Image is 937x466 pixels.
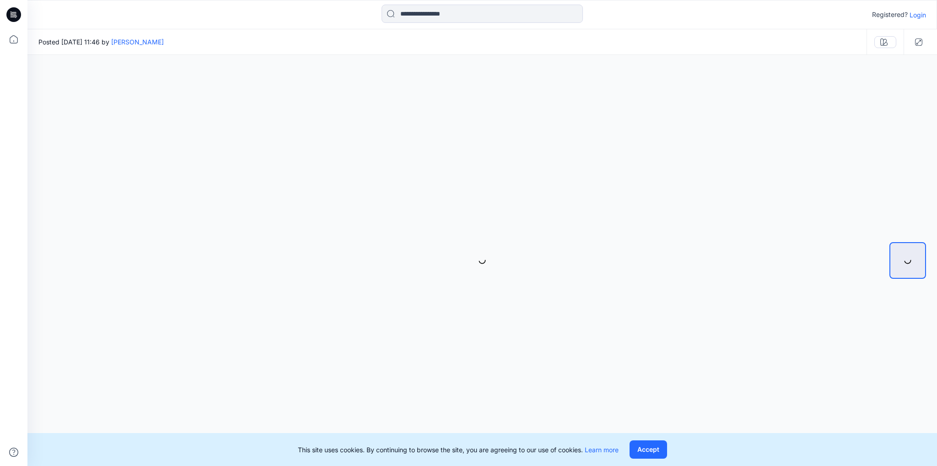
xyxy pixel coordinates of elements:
[111,38,164,46] a: [PERSON_NAME]
[872,9,908,20] p: Registered?
[298,445,619,455] p: This site uses cookies. By continuing to browse the site, you are agreeing to our use of cookies.
[38,37,164,47] span: Posted [DATE] 11:46 by
[910,10,926,20] p: Login
[585,446,619,454] a: Learn more
[630,440,667,459] button: Accept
